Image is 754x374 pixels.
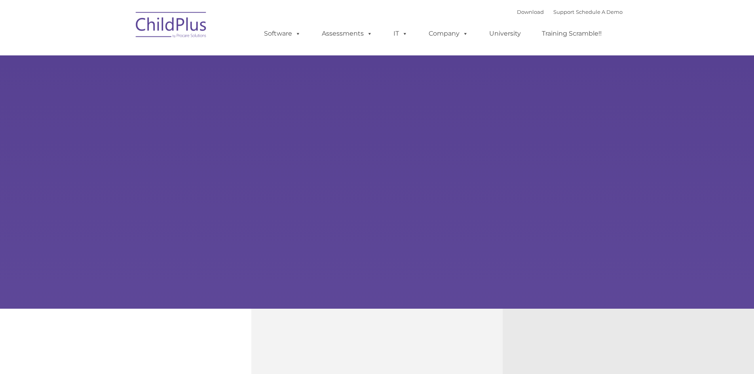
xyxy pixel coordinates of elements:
[132,6,211,46] img: ChildPlus by Procare Solutions
[256,26,309,42] a: Software
[314,26,380,42] a: Assessments
[534,26,610,42] a: Training Scramble!!
[386,26,416,42] a: IT
[481,26,529,42] a: University
[421,26,476,42] a: Company
[517,9,623,15] font: |
[576,9,623,15] a: Schedule A Demo
[553,9,574,15] a: Support
[517,9,544,15] a: Download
